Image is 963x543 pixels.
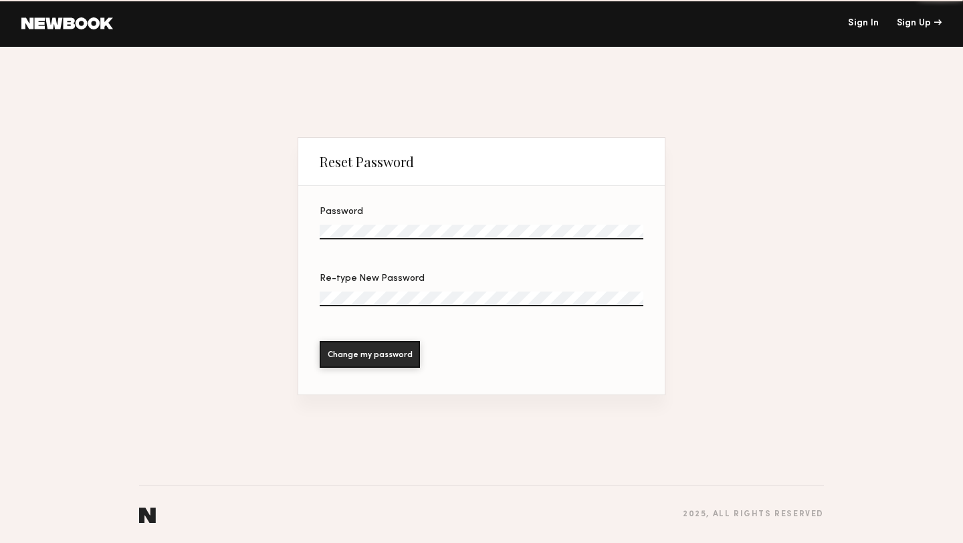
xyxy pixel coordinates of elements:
input: Password [320,225,643,239]
div: Sign Up [897,19,942,28]
div: Re-type New Password [320,274,643,284]
div: Password [320,207,643,217]
div: 2025 , all rights reserved [683,510,824,519]
div: Reset Password [320,154,414,170]
input: Re-type New Password [320,292,643,306]
a: Sign In [848,19,879,28]
button: Change my password [320,341,420,368]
